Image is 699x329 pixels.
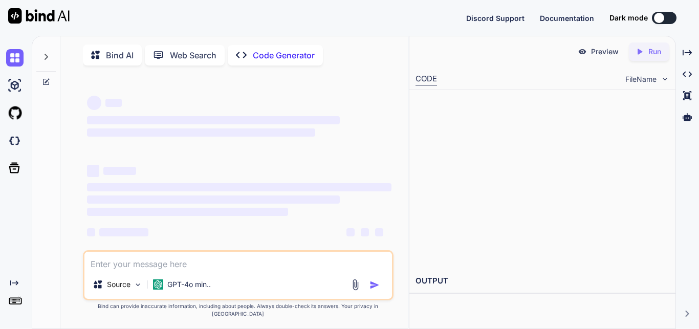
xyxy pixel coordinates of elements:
[8,8,70,24] img: Bind AI
[648,47,661,57] p: Run
[87,228,95,236] span: ‌
[540,14,594,23] span: Documentation
[134,280,142,289] img: Pick Models
[416,73,437,85] div: CODE
[369,280,380,290] img: icon
[105,99,122,107] span: ‌
[466,13,525,24] button: Discord Support
[87,165,99,177] span: ‌
[107,279,130,290] p: Source
[87,116,340,124] span: ‌
[87,183,391,191] span: ‌
[6,77,24,94] img: ai-studio
[540,13,594,24] button: Documentation
[83,302,394,318] p: Bind can provide inaccurate information, including about people. Always double-check its answers....
[346,228,355,236] span: ‌
[103,167,136,175] span: ‌
[375,228,383,236] span: ‌
[106,49,134,61] p: Bind AI
[466,14,525,23] span: Discord Support
[625,74,657,84] span: FileName
[578,47,587,56] img: preview
[99,228,148,236] span: ‌
[87,208,288,216] span: ‌
[170,49,216,61] p: Web Search
[87,96,101,110] span: ‌
[661,75,669,83] img: chevron down
[591,47,619,57] p: Preview
[87,195,340,204] span: ‌
[253,49,315,61] p: Code Generator
[409,269,675,293] h2: OUTPUT
[87,128,315,137] span: ‌
[167,279,211,290] p: GPT-4o min..
[361,228,369,236] span: ‌
[6,132,24,149] img: darkCloudIdeIcon
[6,104,24,122] img: githubLight
[6,49,24,67] img: chat
[153,279,163,290] img: GPT-4o mini
[609,13,648,23] span: Dark mode
[349,279,361,291] img: attachment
